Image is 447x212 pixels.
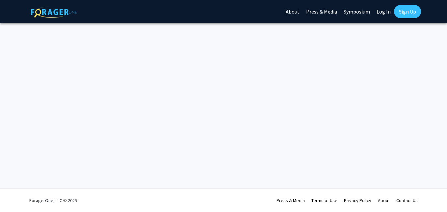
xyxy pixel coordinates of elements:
[31,6,77,18] img: ForagerOne Logo
[276,197,305,203] a: Press & Media
[378,197,390,203] a: About
[311,197,337,203] a: Terms of Use
[29,189,77,212] div: ForagerOne, LLC © 2025
[394,5,421,18] a: Sign Up
[396,197,418,203] a: Contact Us
[344,197,371,203] a: Privacy Policy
